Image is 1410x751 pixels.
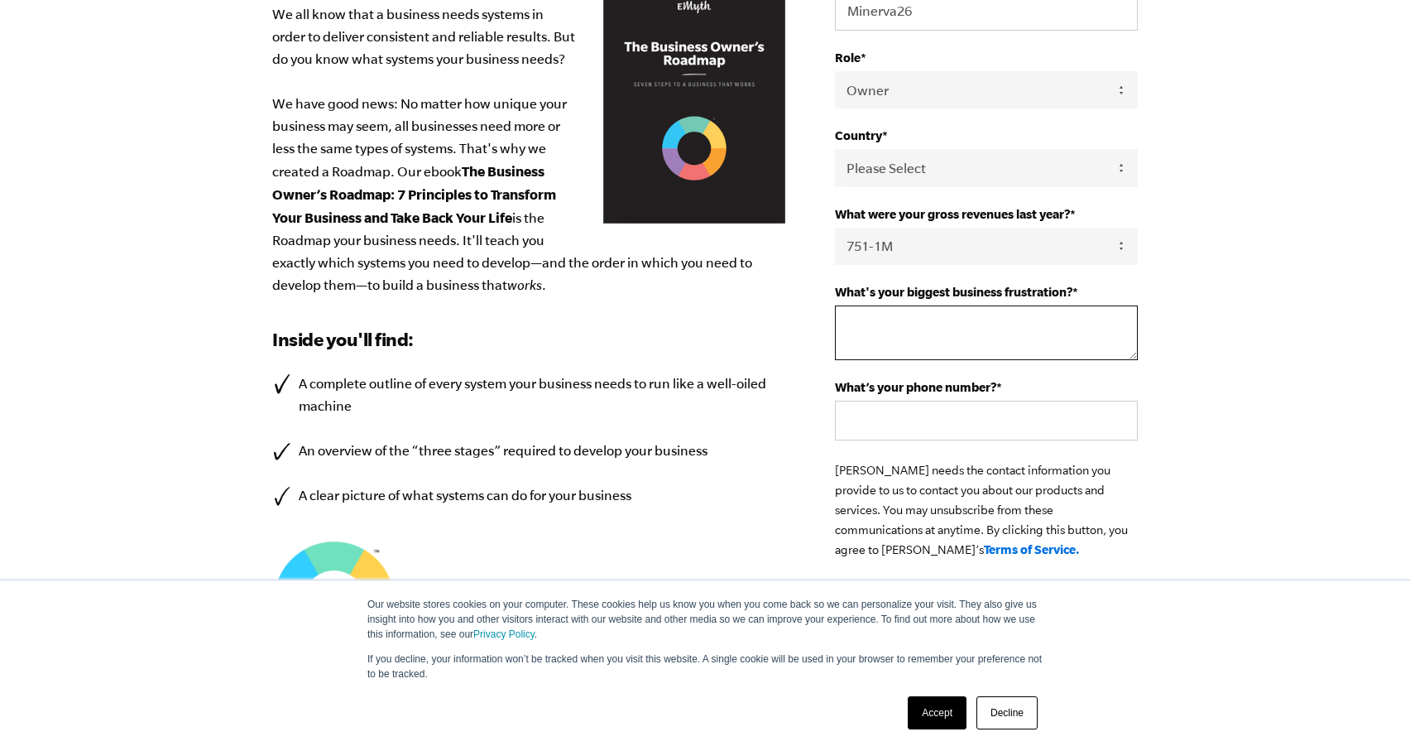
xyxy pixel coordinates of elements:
[984,542,1080,556] a: Terms of Service.
[272,373,785,417] li: A complete outline of every system your business needs to run like a well-oiled machine
[835,460,1138,560] p: [PERSON_NAME] needs the contact information you provide to us to contact you about our products a...
[473,628,535,640] a: Privacy Policy
[835,285,1072,299] span: What's your biggest business frustration?
[272,163,556,225] b: The Business Owner’s Roadmap: 7 Principles to Transform Your Business and Take Back Your Life
[835,51,861,65] span: Role
[367,597,1043,642] p: Our website stores cookies on your computer. These cookies help us know you when you come back so...
[835,380,996,394] span: What’s your phone number?
[272,484,785,507] li: A clear picture of what systems can do for your business
[835,207,1070,221] span: What were your gross revenues last year?
[908,696,966,729] a: Accept
[272,326,785,353] h3: Inside you'll find:
[272,440,785,462] li: An overview of the “three stages” required to develop your business
[272,3,785,296] p: We all know that a business needs systems in order to deliver consistent and reliable results. Bu...
[272,540,396,664] img: EMyth SES TM Graphic
[367,652,1043,681] p: If you decline, your information won’t be tracked when you visit this website. A single cookie wi...
[507,277,542,292] em: works
[835,128,882,142] span: Country
[976,696,1038,729] a: Decline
